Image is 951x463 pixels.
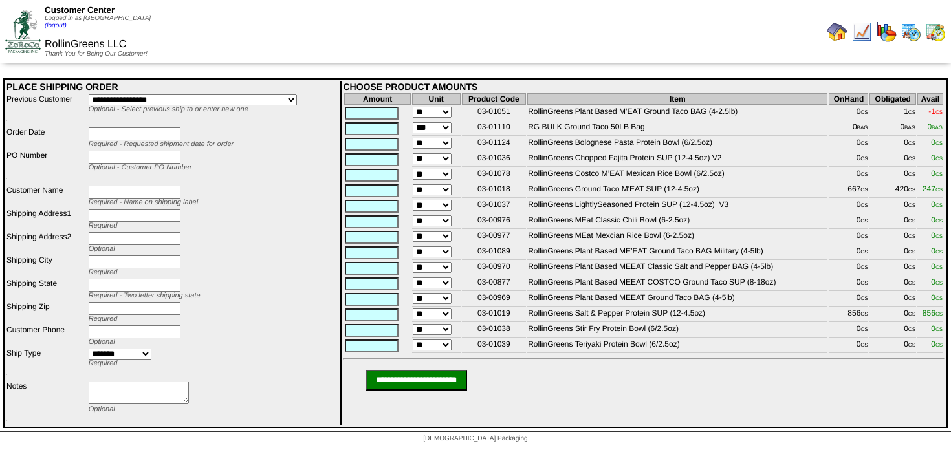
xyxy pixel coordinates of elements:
[462,137,527,151] td: 03-01124
[829,122,868,136] td: 0
[935,187,943,193] span: CS
[527,261,827,275] td: RollinGreens Plant Based MEEAT Classic Salt and Pepper BAG (4-5lb)
[462,184,527,198] td: 03-01018
[931,153,943,162] span: 0
[931,138,943,147] span: 0
[908,187,915,193] span: CS
[908,249,915,255] span: CS
[860,171,868,177] span: CS
[89,105,248,113] span: Optional - Select previous ship to or enter new one
[860,140,868,146] span: CS
[931,200,943,209] span: 0
[935,342,943,348] span: CS
[908,233,915,239] span: CS
[931,293,943,302] span: 0
[829,246,868,260] td: 0
[869,261,916,275] td: 0
[869,339,916,353] td: 0
[829,184,868,198] td: 667
[829,339,868,353] td: 0
[89,360,118,367] span: Required
[869,246,916,260] td: 0
[6,231,87,253] td: Shipping Address2
[527,184,827,198] td: RollinGreens Ground Taco M'EAT SUP (12-4.5oz)
[89,245,115,253] span: Optional
[462,215,527,229] td: 03-00976
[89,292,201,299] span: Required - Two letter shipping state
[860,342,868,348] span: CS
[89,338,115,346] span: Optional
[869,308,916,322] td: 0
[927,122,943,131] span: 0
[869,106,916,120] td: 1
[923,184,943,193] span: 247
[935,327,943,332] span: CS
[935,233,943,239] span: CS
[462,230,527,244] td: 03-00977
[6,185,87,207] td: Customer Name
[869,323,916,338] td: 0
[45,15,151,29] span: Logged in as [GEOGRAPHIC_DATA]
[925,21,946,42] img: calendarinout.gif
[6,255,87,277] td: Shipping City
[908,218,915,224] span: CS
[462,323,527,338] td: 03-01038
[6,325,87,347] td: Customer Phone
[423,435,527,442] span: [DEMOGRAPHIC_DATA] Packaging
[932,125,943,131] span: BAG
[6,381,87,414] td: Notes
[462,308,527,322] td: 03-01019
[851,21,872,42] img: line_graph.gif
[6,150,87,172] td: PO Number
[935,311,943,317] span: CS
[917,93,943,105] th: Avail
[89,268,118,276] span: Required
[89,315,118,323] span: Required
[931,324,943,333] span: 0
[827,21,847,42] img: home.gif
[869,137,916,151] td: 0
[931,246,943,255] span: 0
[860,311,868,317] span: CS
[829,308,868,322] td: 856
[89,140,234,148] span: Required - Requested shipment date for order
[527,153,827,167] td: RollinGreens Chopped Fajita Protein SUP (12-4.5oz) V2
[935,140,943,146] span: CS
[869,215,916,229] td: 0
[869,230,916,244] td: 0
[89,222,118,230] span: Required
[527,246,827,260] td: RollinGreens Plant Based ME’EAT Ground Taco BAG Military (4-5lb)
[923,308,943,318] span: 856
[462,292,527,307] td: 03-00969
[829,323,868,338] td: 0
[6,301,87,323] td: Shipping Zip
[412,93,461,105] th: Unit
[860,218,868,224] span: CS
[935,249,943,255] span: CS
[527,215,827,229] td: RollinGreens MEat Classic Chili Bowl (6-2.5oz)
[527,230,827,244] td: RollinGreens MEat Mexcian Rice Bowl (6-2.5oz)
[869,199,916,213] td: 0
[869,122,916,136] td: 0
[935,218,943,224] span: CS
[6,94,87,114] td: Previous Customer
[462,199,527,213] td: 03-01037
[829,199,868,213] td: 0
[908,109,915,115] span: CS
[527,323,827,338] td: RollinGreens Stir Fry Protein Bowl (6/2.5oz)
[829,230,868,244] td: 0
[462,122,527,136] td: 03-01110
[869,168,916,182] td: 0
[869,292,916,307] td: 0
[6,278,87,300] td: Shipping State
[876,21,897,42] img: graph.gif
[869,153,916,167] td: 0
[527,292,827,307] td: RollinGreens Plant Based MEEAT Ground Taco BAG (4-5lb)
[860,109,868,115] span: CS
[931,231,943,240] span: 0
[935,171,943,177] span: CS
[527,93,827,105] th: Item
[343,81,945,92] div: CHOOSE PRODUCT AMOUNTS
[45,22,67,29] a: (logout)
[908,264,915,270] span: CS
